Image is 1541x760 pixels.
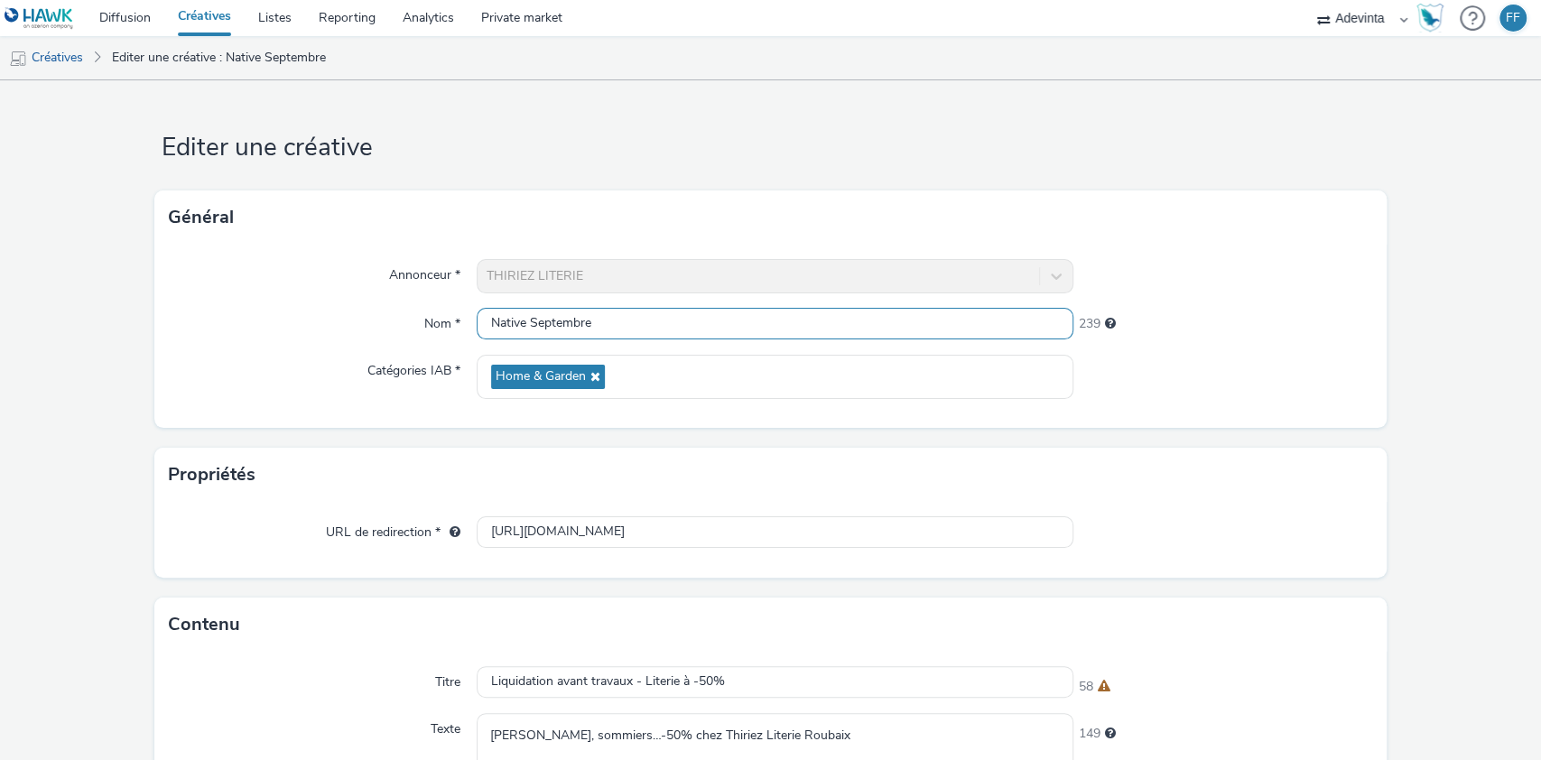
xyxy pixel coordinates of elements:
h3: Contenu [168,611,240,638]
div: Longueur maximale conseillée 100 caractères. [1104,725,1115,743]
div: FF [1506,5,1520,32]
img: Hawk Academy [1416,4,1444,32]
div: L'URL de redirection sera utilisée comme URL de validation avec certains SSP et ce sera l'URL de ... [441,524,460,542]
label: Titre [428,666,468,691]
input: url... [477,516,1074,548]
h1: Editer une créative [154,131,1388,165]
label: Annonceur * [382,259,468,284]
span: 239 [1078,315,1100,333]
label: Texte [423,713,468,738]
a: Hawk Academy [1416,4,1451,32]
h3: Général [168,204,234,231]
span: 149 [1078,725,1100,743]
label: Catégories IAB * [360,355,468,380]
img: undefined Logo [5,7,74,30]
div: Longueur maximale conseillée 25 caractères. [1097,678,1109,696]
a: Editer une créative : Native Septembre [103,36,335,79]
input: Nom [477,308,1074,339]
label: URL de redirection * [319,516,468,542]
input: Longueur maximale conseillée 25 caractères. [477,666,1074,698]
span: Home & Garden [496,369,586,385]
h3: Propriétés [168,461,255,488]
img: mobile [9,50,27,68]
div: 255 caractères maximum [1104,315,1115,333]
span: 58 [1078,678,1092,696]
label: Nom * [417,308,468,333]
